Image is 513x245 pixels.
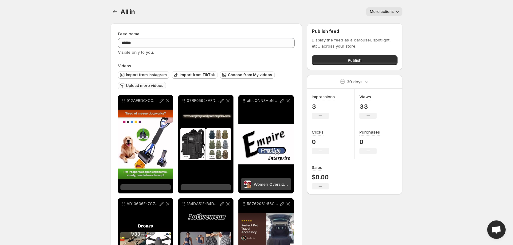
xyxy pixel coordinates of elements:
h3: Clicks [312,129,323,135]
span: Choose from My videos [228,72,272,77]
button: Settings [111,7,119,16]
button: Publish [312,55,397,65]
p: Display the feed as a carousel, spotlight, etc., across your store. [312,37,397,49]
span: Visible only to you. [118,50,154,55]
button: More actions [366,7,402,16]
p: 07BF0594-AFDB-4F90-86A4-FBB52A310720segment_video_2 [187,98,219,103]
p: 58762061-56C8-4E82-AD38-5D53D252A0E2segment_video_2 [247,201,279,206]
span: Publish [348,57,362,63]
p: 3 [312,103,335,110]
h3: Views [359,94,371,100]
span: Feed name [118,31,139,36]
p: $0.00 [312,173,329,181]
p: 0 [312,138,329,146]
a: Open chat [487,220,506,239]
p: 33 [359,103,377,110]
h3: Impressions [312,94,335,100]
p: 30 days [347,79,362,85]
button: Choose from My videos [220,71,275,79]
span: More actions [370,9,394,14]
button: Import from Instagram [118,71,169,79]
span: Import from TikTok [180,72,215,77]
p: 0 [359,138,380,146]
span: Videos [118,63,131,68]
div: 07BF0594-AFDB-4F90-86A4-FBB52A310720segment_video_2 [178,95,233,193]
span: Upload more videos [126,83,163,88]
img: Women Oversized Silky Hair Bonnet Solid Color [244,181,251,188]
div: 912AEBDC-CCE6-47B1-832B-798A77B7B3B8segment_video_2 [118,95,173,193]
p: att.uQNN3HbNOCq0PSAjxqW5WiQsZ-Xj5WQjF8CoK6BfxXU [247,98,279,103]
p: AD13636E-7C76-4875-B9DC-E15FE12CBDCEsegment_video_2 [127,201,159,206]
p: 912AEBDC-CCE6-47B1-832B-798A77B7B3B8segment_video_2 [127,98,159,103]
button: Import from TikTok [172,71,217,79]
p: 184DA51F-B4DD-4022-9CA7-9B688DF81F42segment_video_2 [187,201,219,206]
h3: Sales [312,164,322,170]
div: att.uQNN3HbNOCq0PSAjxqW5WiQsZ-Xj5WQjF8CoK6BfxXUWomen Oversized Silky Hair Bonnet Solid ColorWomen... [238,95,294,193]
h2: Publish feed [312,28,397,34]
span: Women Oversized Silky Hair Bonnet Solid Color [254,182,345,187]
h3: Purchases [359,129,380,135]
span: All in [120,8,135,15]
span: Import from Instagram [126,72,167,77]
button: Upload more videos [118,82,166,89]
